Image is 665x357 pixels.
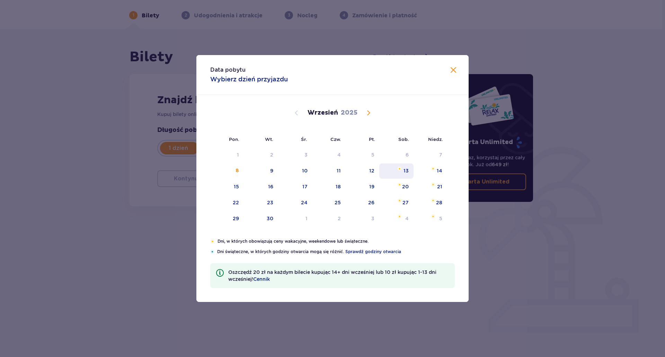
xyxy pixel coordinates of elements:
td: wtorek, 23 września 2025 [244,195,278,211]
small: Wt. [265,136,273,142]
td: niedziela, 21 września 2025 [414,179,447,195]
div: Calendar [196,95,469,238]
small: Pt. [369,136,375,142]
div: 16 [268,183,273,190]
td: czwartek, 11 września 2025 [312,163,346,179]
td: poniedziałek, 15 września 2025 [210,179,244,195]
div: 22 [233,199,239,206]
div: 8 [236,167,239,174]
div: 24 [301,199,308,206]
div: 9 [270,167,273,174]
p: 2025 [341,109,357,117]
div: 6 [406,151,409,158]
div: 2 [270,151,273,158]
div: 20 [402,183,409,190]
td: Not available. sobota, 6 września 2025 [379,148,414,163]
td: środa, 17 września 2025 [278,179,312,195]
div: 23 [267,199,273,206]
div: 4 [337,151,341,158]
div: 27 [402,199,409,206]
small: Sob. [398,136,409,142]
small: Czw. [330,136,341,142]
div: 26 [368,199,374,206]
td: piątek, 12 września 2025 [346,163,379,179]
td: sobota, 13 września 2025 [379,163,414,179]
div: 13 [404,167,409,174]
div: 15 [234,183,239,190]
div: 19 [369,183,374,190]
td: wtorek, 9 września 2025 [244,163,278,179]
div: 25 [335,199,341,206]
td: Not available. niedziela, 7 września 2025 [414,148,447,163]
td: środa, 24 września 2025 [278,195,312,211]
div: 11 [337,167,341,174]
div: 10 [302,167,308,174]
td: poniedziałek, 8 września 2025 [210,163,244,179]
p: Wybierz dzień przyjazdu [210,75,288,83]
div: 17 [302,183,308,190]
td: Not available. poniedziałek, 1 września 2025 [210,148,244,163]
td: niedziela, 14 września 2025 [414,163,447,179]
small: Śr. [301,136,307,142]
p: Wrzesień [308,109,338,117]
td: wtorek, 16 września 2025 [244,179,278,195]
td: Not available. czwartek, 4 września 2025 [312,148,346,163]
td: Not available. środa, 3 września 2025 [278,148,312,163]
div: 5 [371,151,374,158]
td: poniedziałek, 22 września 2025 [210,195,244,211]
td: Not available. piątek, 5 września 2025 [346,148,379,163]
div: 18 [336,183,341,190]
td: Not available. wtorek, 2 września 2025 [244,148,278,163]
small: Pon. [229,136,239,142]
small: Niedz. [428,136,443,142]
td: piątek, 19 września 2025 [346,179,379,195]
td: piątek, 26 września 2025 [346,195,379,211]
div: 12 [369,167,374,174]
td: sobota, 20 września 2025 [379,179,414,195]
td: środa, 10 września 2025 [278,163,312,179]
td: czwartek, 18 września 2025 [312,179,346,195]
td: sobota, 27 września 2025 [379,195,414,211]
div: 1 [237,151,239,158]
td: czwartek, 25 września 2025 [312,195,346,211]
div: 3 [304,151,308,158]
td: niedziela, 28 września 2025 [414,195,447,211]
